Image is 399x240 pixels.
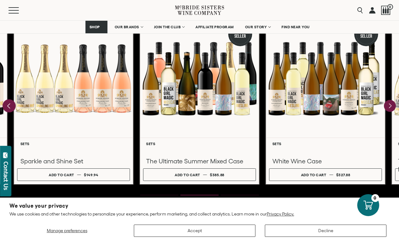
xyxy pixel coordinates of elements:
[245,25,267,29] span: OUR STORY
[111,21,147,33] a: OUR BRANDS
[20,142,127,146] h6: Sets
[146,157,253,165] h3: The Ultimate Summer Mixed Case
[14,15,134,184] a: Sparkling and Shine Sparkling Set Sets Sparkle and Shine Set Add to cart $149.94
[387,4,393,10] span: 0
[134,225,255,237] button: Accept
[266,15,385,184] a: Best Seller White Wine Case Sets White Wine Case Add to cart $327.88
[90,25,100,29] span: SHOP
[84,173,98,177] span: $149.94
[8,7,31,14] button: Mobile Menu Trigger
[272,157,379,165] h3: White Wine Case
[195,25,234,29] span: AFFILIATE PROGRAM
[384,100,396,112] button: Next
[277,21,314,33] a: FIND NEAR YOU
[272,142,379,146] h6: Sets
[269,168,382,181] button: Add to cart $327.88
[175,170,200,179] div: Add to cart
[191,21,238,33] a: AFFILIATE PROGRAM
[9,211,390,217] p: We use cookies and other technologies to personalize your experience, perform marketing, and coll...
[9,225,124,237] button: Manage preferences
[281,25,310,29] span: FIND NEAR YOU
[241,21,275,33] a: OUR STORY
[150,21,189,33] a: JOIN THE CLUB
[47,228,87,233] span: Manage preferences
[20,157,127,165] h3: Sparkle and Shine Set
[371,194,379,202] div: 0
[210,173,224,177] span: $385.88
[301,170,326,179] div: Add to cart
[3,161,9,190] div: Contact Us
[336,173,350,177] span: $327.88
[265,225,386,237] button: Decline
[267,211,294,216] a: Privacy Policy.
[9,203,390,209] h2: We value your privacy
[3,99,16,112] button: Previous
[17,168,130,181] button: Add to cart $149.94
[143,168,256,181] button: Add to cart $385.88
[49,170,74,179] div: Add to cart
[115,25,139,29] span: OUR BRANDS
[154,25,181,29] span: JOIN THE CLUB
[85,21,107,33] a: SHOP
[146,142,253,146] h6: Sets
[139,15,259,184] a: Best Seller The Ultimate Summer Mixed Case Sets The Ultimate Summer Mixed Case Add to cart $385.88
